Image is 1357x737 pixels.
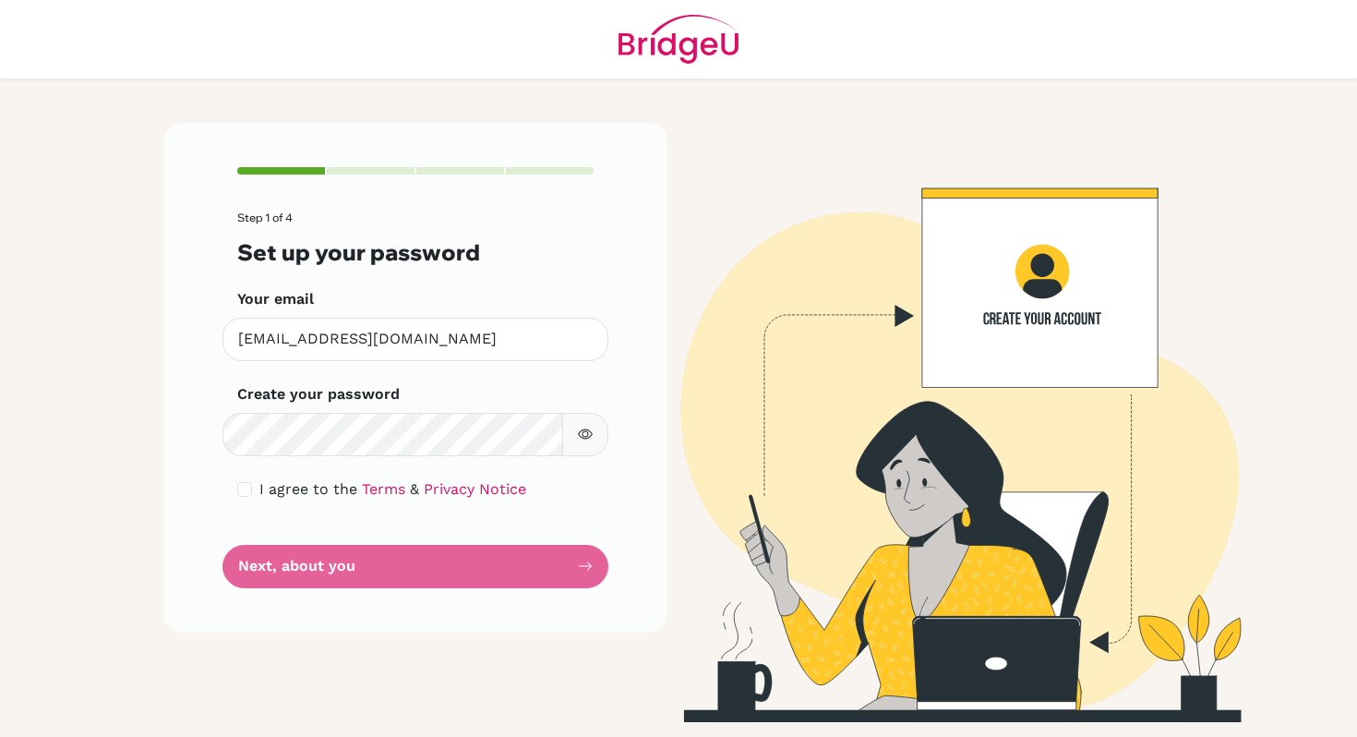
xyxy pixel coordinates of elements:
h3: Set up your password [237,239,594,266]
span: & [410,480,419,498]
span: Step 1 of 4 [237,211,293,224]
input: Insert your email* [222,318,608,361]
label: Create your password [237,383,400,405]
span: I agree to the [259,480,357,498]
a: Privacy Notice [424,480,526,498]
label: Your email [237,288,314,310]
a: Terms [362,480,405,498]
